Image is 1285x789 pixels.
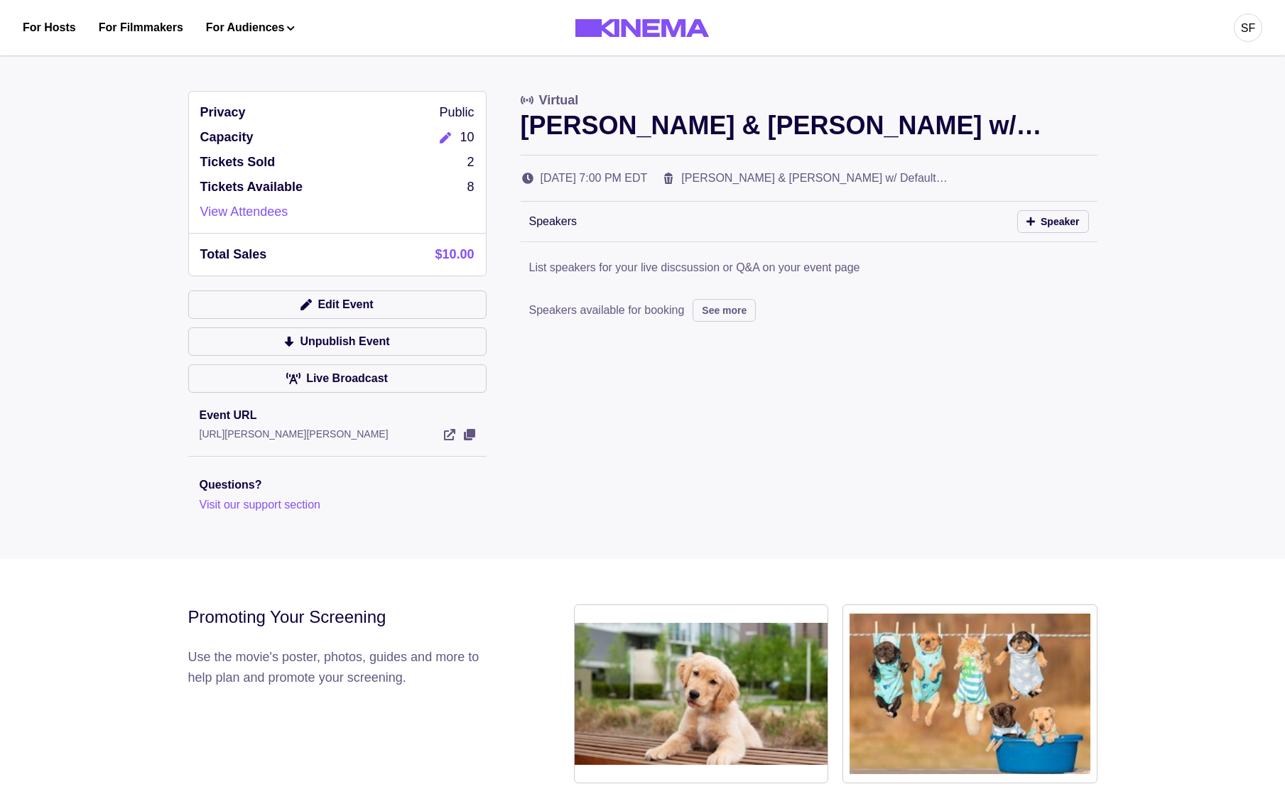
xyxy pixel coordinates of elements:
[200,103,246,122] p: Privacy
[1017,210,1089,233] button: Speaker
[693,299,756,322] button: See more
[431,128,460,147] button: Edit
[529,302,685,319] p: Speakers available for booking
[464,429,475,440] button: View Event
[681,172,947,201] a: [PERSON_NAME] & [PERSON_NAME] w/ Default Rate Cards. Wow!
[200,178,303,197] p: Tickets Available
[467,153,474,172] p: 2
[200,245,267,264] p: Total Sales
[200,153,276,172] p: Tickets Sold
[200,407,475,424] p: Event URL
[439,103,474,122] p: Public
[529,259,860,276] p: List speakers for your live discsussion or Q&A on your event page
[521,110,1097,141] p: [PERSON_NAME] & [PERSON_NAME] w/ Default Rate Cards. Wow!
[188,364,487,393] a: Live Broadcast
[188,647,483,688] p: Use the movie's poster, photos, guides and more to help plan and promote your screening.
[460,128,474,147] p: 10
[200,428,389,440] a: [URL][PERSON_NAME][PERSON_NAME]
[200,202,288,222] a: View Attendees
[1241,20,1255,37] div: SF
[206,19,295,36] button: For Audiences
[539,91,579,110] p: Virtual
[435,245,474,264] p: $10.00
[200,477,475,494] p: Questions?
[467,178,474,197] p: 8
[529,213,578,230] p: Speakers
[188,604,483,630] div: Promoting Your Screening
[188,327,487,356] button: Unpublish Event
[200,499,320,511] a: Visit our support section
[188,290,487,319] button: Edit Event
[444,429,455,440] a: View Event
[23,19,76,36] a: For Hosts
[200,128,254,147] p: Capacity
[541,170,648,187] p: [DATE] 7:00 PM EDT
[99,19,183,36] a: For Filmmakers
